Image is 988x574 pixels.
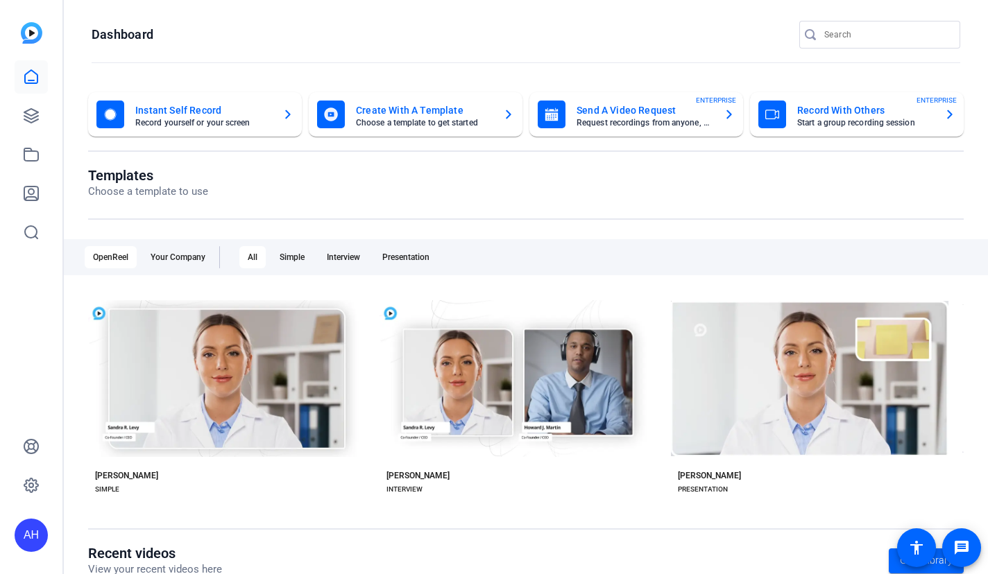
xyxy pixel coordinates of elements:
[85,246,137,268] div: OpenReel
[95,470,158,481] div: [PERSON_NAME]
[88,167,208,184] h1: Templates
[577,119,713,127] mat-card-subtitle: Request recordings from anyone, anywhere
[678,484,728,495] div: PRESENTATION
[356,119,492,127] mat-card-subtitle: Choose a template to get started
[386,484,423,495] div: INTERVIEW
[135,102,271,119] mat-card-title: Instant Self Record
[92,26,153,43] h1: Dashboard
[678,470,741,481] div: [PERSON_NAME]
[88,545,222,562] h1: Recent videos
[797,119,933,127] mat-card-subtitle: Start a group recording session
[797,102,933,119] mat-card-title: Record With Others
[88,184,208,200] p: Choose a template to use
[135,119,271,127] mat-card-subtitle: Record yourself or your screen
[824,26,949,43] input: Search
[318,246,368,268] div: Interview
[142,246,214,268] div: Your Company
[750,92,964,137] button: Record With OthersStart a group recording sessionENTERPRISE
[953,539,970,556] mat-icon: message
[908,539,925,556] mat-icon: accessibility
[577,102,713,119] mat-card-title: Send A Video Request
[15,519,48,552] div: AH
[696,95,736,105] span: ENTERPRISE
[21,22,42,44] img: blue-gradient.svg
[88,92,302,137] button: Instant Self RecordRecord yourself or your screen
[889,548,964,573] a: Go to library
[356,102,492,119] mat-card-title: Create With A Template
[239,246,266,268] div: All
[95,484,119,495] div: SIMPLE
[386,470,450,481] div: [PERSON_NAME]
[374,246,438,268] div: Presentation
[271,246,313,268] div: Simple
[529,92,743,137] button: Send A Video RequestRequest recordings from anyone, anywhereENTERPRISE
[309,92,522,137] button: Create With A TemplateChoose a template to get started
[917,95,957,105] span: ENTERPRISE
